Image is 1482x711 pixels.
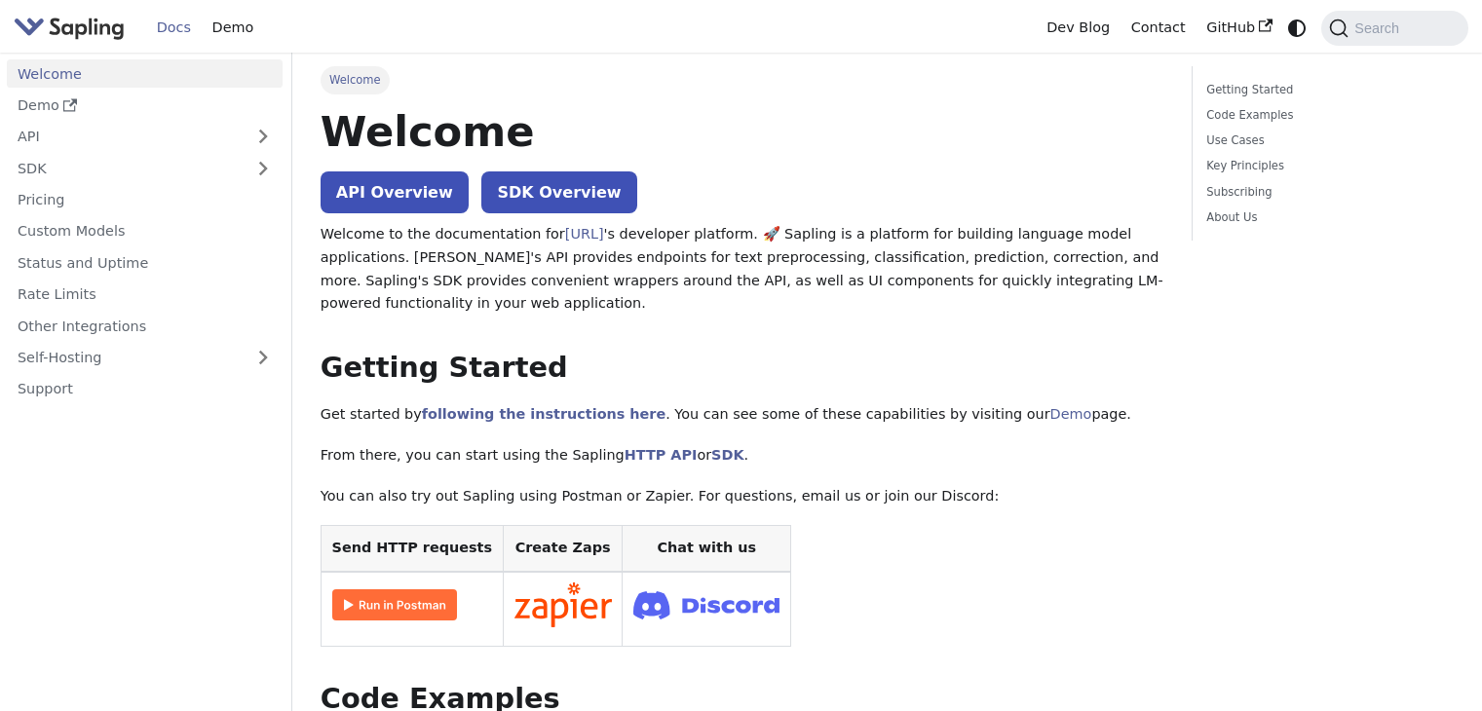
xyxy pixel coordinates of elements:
[565,226,604,242] a: [URL]
[514,582,612,627] img: Connect in Zapier
[321,403,1163,427] p: Get started by . You can see some of these capabilities by visiting our page.
[633,585,779,625] img: Join Discord
[1121,13,1197,43] a: Contact
[7,186,283,214] a: Pricing
[321,105,1163,158] h1: Welcome
[321,444,1163,468] p: From there, you can start using the Sapling or .
[7,59,283,88] a: Welcome
[1050,406,1092,422] a: Demo
[14,14,125,42] img: Sapling.ai
[321,485,1163,508] p: You can also try out Sapling using Postman or Zapier. For questions, email us or join our Discord:
[7,344,283,372] a: Self-Hosting
[14,14,132,42] a: Sapling.aiSapling.ai
[146,13,202,43] a: Docs
[7,217,283,245] a: Custom Models
[332,589,457,620] img: Run in Postman
[481,171,636,213] a: SDK Overview
[244,123,283,151] button: Expand sidebar category 'API'
[1206,131,1447,150] a: Use Cases
[1206,157,1447,175] a: Key Principles
[7,123,244,151] a: API
[1283,14,1311,42] button: Switch between dark and light mode (currently system mode)
[623,526,791,572] th: Chat with us
[1349,20,1411,36] span: Search
[244,154,283,182] button: Expand sidebar category 'SDK'
[1036,13,1120,43] a: Dev Blog
[7,375,283,403] a: Support
[321,351,1163,386] h2: Getting Started
[321,223,1163,316] p: Welcome to the documentation for 's developer platform. 🚀 Sapling is a platform for building lang...
[7,154,244,182] a: SDK
[1206,106,1447,125] a: Code Examples
[711,447,743,463] a: SDK
[7,281,283,309] a: Rate Limits
[7,92,283,120] a: Demo
[422,406,665,422] a: following the instructions here
[321,171,469,213] a: API Overview
[1196,13,1282,43] a: GitHub
[1206,183,1447,202] a: Subscribing
[503,526,623,572] th: Create Zaps
[321,66,1163,94] nav: Breadcrumbs
[1206,81,1447,99] a: Getting Started
[321,526,503,572] th: Send HTTP requests
[625,447,698,463] a: HTTP API
[7,312,283,340] a: Other Integrations
[7,248,283,277] a: Status and Uptime
[321,66,390,94] span: Welcome
[1206,208,1447,227] a: About Us
[202,13,264,43] a: Demo
[1321,11,1467,46] button: Search (Command+K)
